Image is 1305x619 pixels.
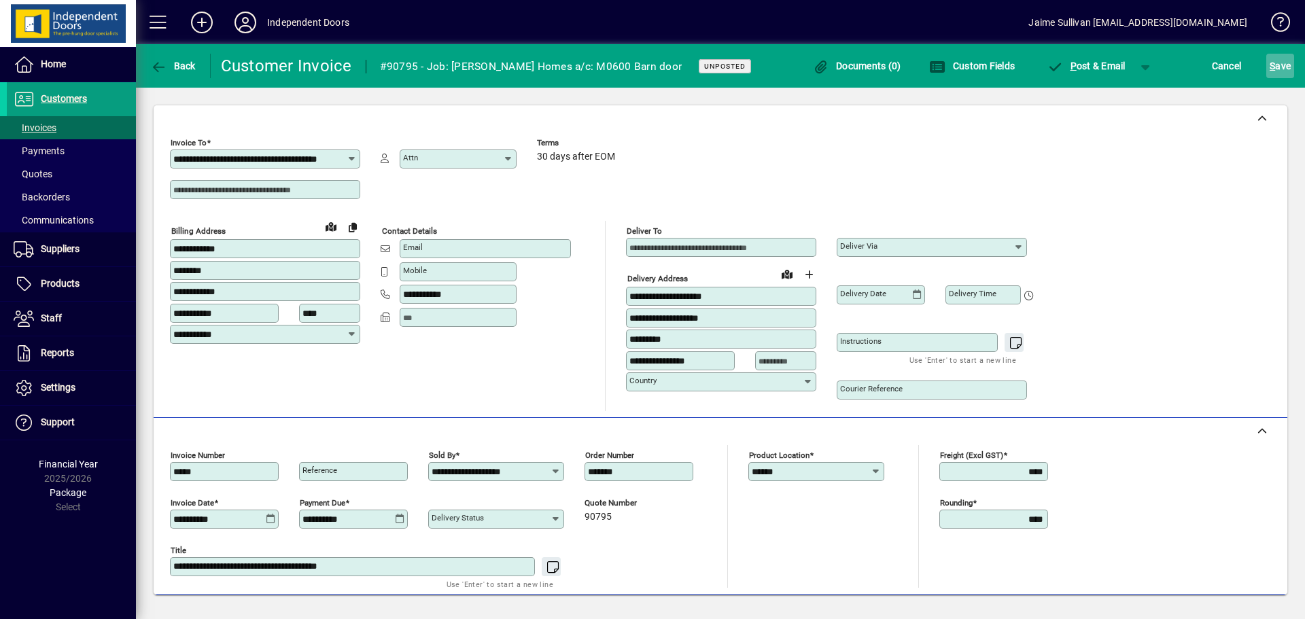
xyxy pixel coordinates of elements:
[14,145,65,156] span: Payments
[7,232,136,266] a: Suppliers
[1208,54,1245,78] button: Cancel
[136,54,211,78] app-page-header-button: Back
[380,56,682,77] div: #90795 - Job: [PERSON_NAME] Homes a/c: M0600 Barn door
[7,406,136,440] a: Support
[7,162,136,185] a: Quotes
[342,216,364,238] button: Copy to Delivery address
[776,263,798,285] a: View on map
[704,62,746,71] span: Unposted
[41,58,66,69] span: Home
[940,498,973,508] mat-label: Rounding
[50,487,86,498] span: Package
[1266,54,1294,78] button: Save
[1270,60,1275,71] span: S
[41,243,80,254] span: Suppliers
[1071,60,1077,71] span: P
[14,192,70,202] span: Backorders
[171,450,225,460] mat-label: Invoice number
[840,336,882,346] mat-label: Instructions
[300,498,345,508] mat-label: Payment due
[7,139,136,162] a: Payments
[447,576,553,592] mat-hint: Use 'Enter' to start a new line
[403,243,423,252] mat-label: Email
[798,264,820,285] button: Choose address
[585,512,612,523] span: 90795
[41,382,75,393] span: Settings
[813,60,901,71] span: Documents (0)
[14,122,56,133] span: Invoices
[949,289,996,298] mat-label: Delivery time
[940,450,1003,460] mat-label: Freight (excl GST)
[180,10,224,35] button: Add
[171,546,186,555] mat-label: Title
[1040,54,1132,78] button: Post & Email
[150,60,196,71] span: Back
[14,169,52,179] span: Quotes
[221,55,352,77] div: Customer Invoice
[171,498,214,508] mat-label: Invoice date
[7,336,136,370] a: Reports
[41,278,80,289] span: Products
[147,54,199,78] button: Back
[1028,12,1247,33] div: Jaime Sullivan [EMAIL_ADDRESS][DOMAIN_NAME]
[629,376,657,385] mat-label: Country
[403,266,427,275] mat-label: Mobile
[7,371,136,405] a: Settings
[302,465,337,475] mat-label: Reference
[585,499,666,508] span: Quote number
[7,48,136,82] a: Home
[909,352,1016,368] mat-hint: Use 'Enter' to start a new line
[627,226,662,236] mat-label: Deliver To
[267,12,349,33] div: Independent Doors
[429,450,455,460] mat-label: Sold by
[1270,55,1291,77] span: ave
[41,313,62,323] span: Staff
[7,185,136,209] a: Backorders
[585,450,634,460] mat-label: Order number
[840,241,877,251] mat-label: Deliver via
[7,267,136,301] a: Products
[749,450,810,460] mat-label: Product location
[39,459,98,470] span: Financial Year
[810,54,905,78] button: Documents (0)
[7,209,136,232] a: Communications
[224,10,267,35] button: Profile
[320,215,342,237] a: View on map
[171,138,207,147] mat-label: Invoice To
[432,513,484,523] mat-label: Delivery status
[840,289,886,298] mat-label: Delivery date
[1047,60,1126,71] span: ost & Email
[1212,55,1242,77] span: Cancel
[929,60,1015,71] span: Custom Fields
[7,302,136,336] a: Staff
[537,139,619,147] span: Terms
[14,215,94,226] span: Communications
[7,116,136,139] a: Invoices
[41,417,75,427] span: Support
[41,93,87,104] span: Customers
[1261,3,1288,47] a: Knowledge Base
[537,152,615,162] span: 30 days after EOM
[41,347,74,358] span: Reports
[926,54,1018,78] button: Custom Fields
[840,384,903,393] mat-label: Courier Reference
[403,153,418,162] mat-label: Attn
